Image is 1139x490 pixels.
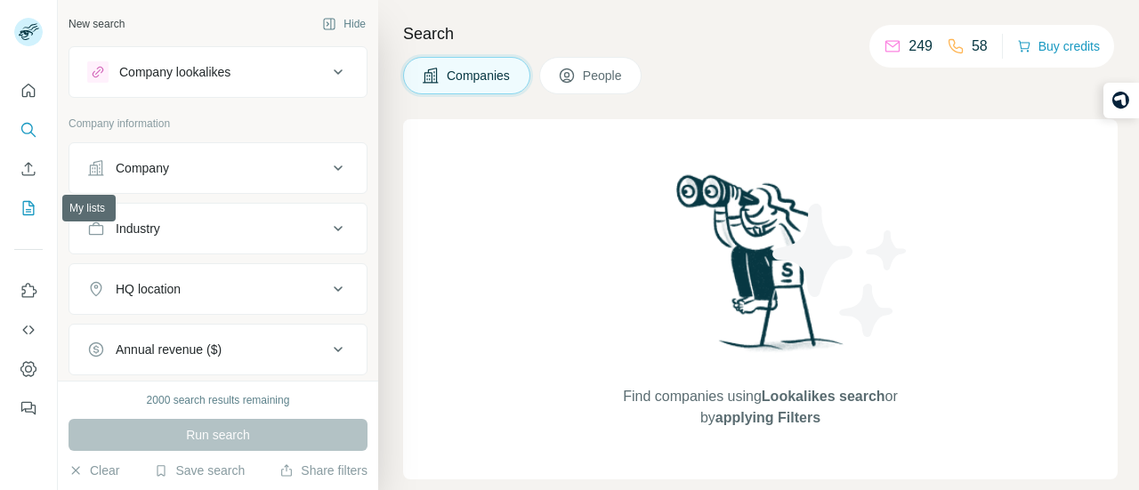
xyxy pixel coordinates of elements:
[69,116,368,132] p: Company information
[14,353,43,385] button: Dashboard
[14,275,43,307] button: Use Surfe on LinkedIn
[154,462,245,479] button: Save search
[403,21,1118,46] h4: Search
[116,220,160,237] div: Industry
[119,63,230,81] div: Company lookalikes
[69,147,367,189] button: Company
[116,280,181,298] div: HQ location
[972,36,988,57] p: 58
[69,51,367,93] button: Company lookalikes
[761,190,921,350] img: Surfe Illustration - Stars
[310,11,378,37] button: Hide
[618,386,902,429] span: Find companies using or by
[69,16,125,32] div: New search
[1017,34,1100,59] button: Buy credits
[69,328,367,371] button: Annual revenue ($)
[909,36,933,57] p: 249
[14,153,43,185] button: Enrich CSV
[116,341,222,358] div: Annual revenue ($)
[279,462,368,479] button: Share filters
[69,207,367,250] button: Industry
[14,314,43,346] button: Use Surfe API
[668,170,853,368] img: Surfe Illustration - Woman searching with binoculars
[69,268,367,310] button: HQ location
[116,159,169,177] div: Company
[583,67,624,84] span: People
[69,462,119,479] button: Clear
[147,392,290,408] div: 2000 search results remaining
[14,392,43,424] button: Feedback
[447,67,512,84] span: Companies
[14,192,43,224] button: My lists
[715,410,820,425] span: applying Filters
[762,389,885,404] span: Lookalikes search
[14,114,43,146] button: Search
[14,75,43,107] button: Quick start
